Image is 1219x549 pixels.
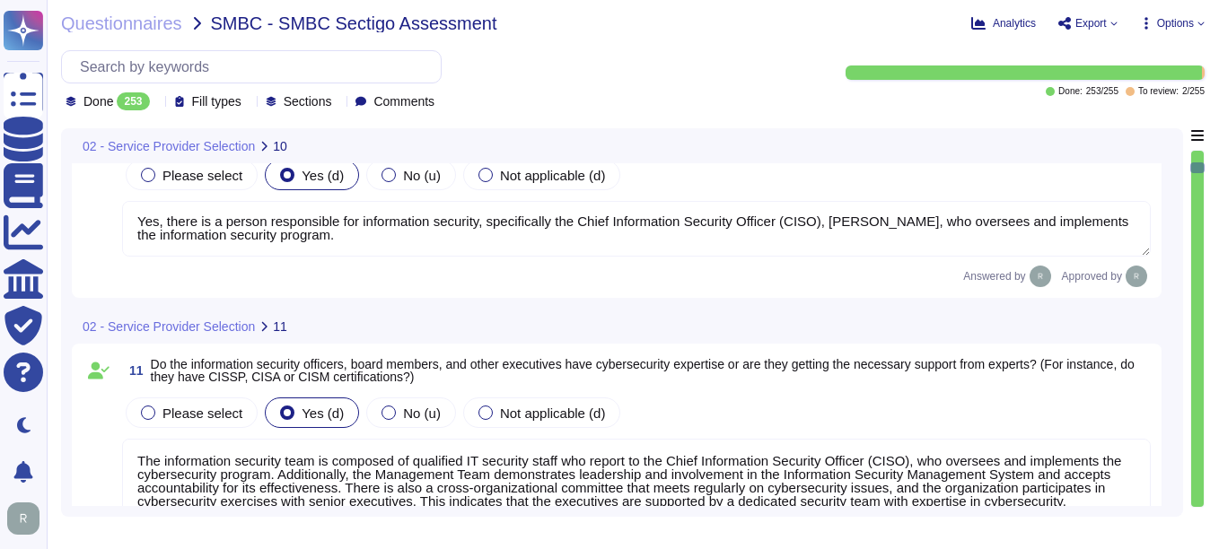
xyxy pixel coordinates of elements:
span: Answered by [963,271,1025,282]
input: Search by keywords [71,51,441,83]
span: 11 [273,320,287,333]
span: 11 [122,364,144,377]
button: user [4,499,52,538]
span: 02 - Service Provider Selection [83,140,255,152]
span: No (u) [403,168,441,183]
textarea: Yes, there is a person responsible for information security, specifically the Chief Information S... [122,201,1151,257]
span: Options [1157,18,1194,29]
span: 02 - Service Provider Selection [83,320,255,333]
div: 253 [117,92,149,110]
button: Analytics [971,16,1036,30]
span: Sections [284,95,332,108]
span: Please select [162,405,242,421]
span: To review: [1138,87,1179,96]
span: Comments [373,95,434,108]
span: Export [1075,18,1107,29]
span: Do the information security officers, board members, and other executives have cybersecurity expe... [151,357,1135,384]
span: Yes (d) [302,405,344,421]
span: Analytics [993,18,1036,29]
img: user [7,502,39,535]
textarea: The information security team is composed of qualified IT security staff who report to the Chief ... [122,439,1151,521]
span: Approved by [1062,271,1122,282]
span: Not applicable (d) [500,168,606,183]
span: Done: [1058,87,1083,96]
span: SMBC - SMBC Sectigo Assessment [211,14,497,32]
span: Yes (d) [302,168,344,183]
span: 10 [273,140,287,152]
img: user [1126,266,1147,287]
span: Please select [162,168,242,183]
span: Done [83,95,113,108]
span: 2 / 255 [1182,87,1205,96]
img: user [1030,266,1051,287]
span: No (u) [403,405,441,421]
span: Not applicable (d) [500,405,606,421]
span: Fill types [192,95,241,108]
span: Questionnaires [61,14,182,32]
span: 253 / 255 [1086,87,1118,96]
